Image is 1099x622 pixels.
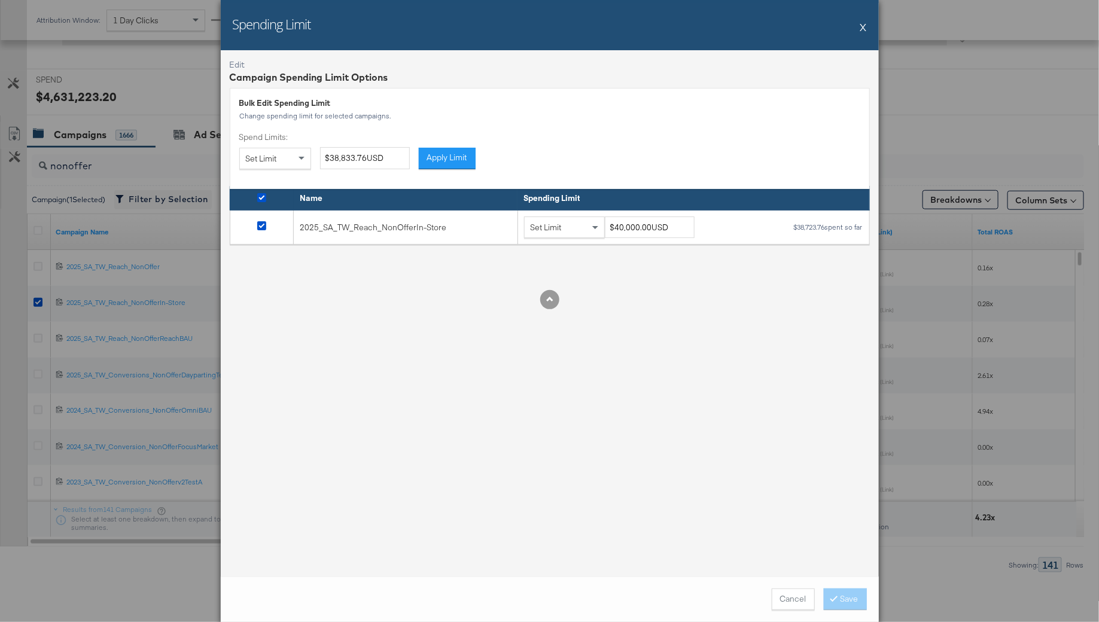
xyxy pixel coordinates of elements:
[239,132,311,143] label: Spend Limits:
[294,187,517,211] th: Name
[246,153,277,164] span: Set Limit
[772,589,815,610] button: Cancel
[419,148,476,169] button: Apply Limit
[300,222,511,233] div: 2025_SA_TW_Reach_NonOfferIn-Store
[793,223,863,231] div: $38,723.76 spent so far
[531,222,562,233] span: Set Limit
[517,187,869,211] th: Spending Limit
[230,71,870,84] div: Campaign Spending Limit Options
[239,112,860,120] div: Change spending limit for selected campaigns.
[239,97,860,109] div: Bulk Edit Spending Limit
[230,59,870,71] div: Edit
[233,15,311,33] h2: Spending Limit
[860,15,867,39] button: X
